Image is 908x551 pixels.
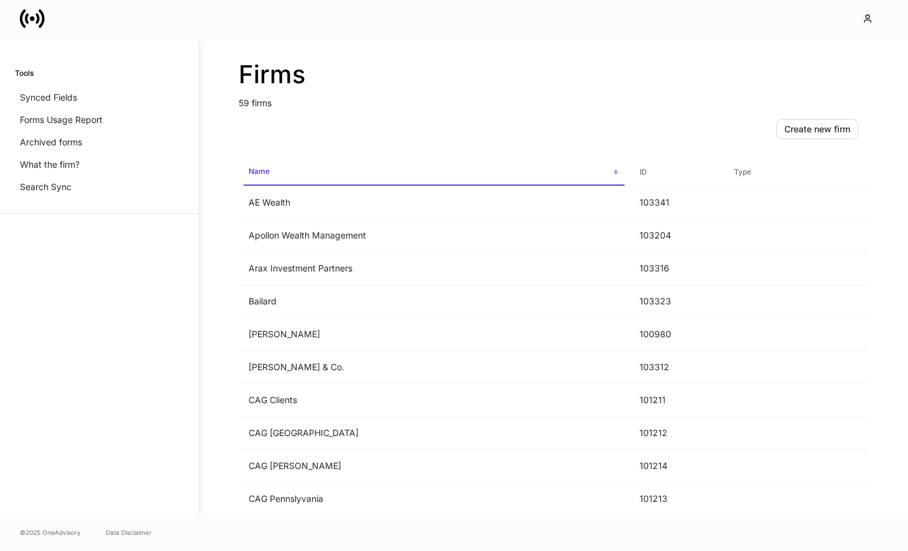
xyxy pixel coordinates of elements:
td: 101212 [630,417,724,450]
td: 103323 [630,285,724,318]
td: CAG [GEOGRAPHIC_DATA] [239,417,630,450]
td: CAG Pennslyvania [239,483,630,516]
td: 100980 [630,318,724,351]
a: What the firm? [15,153,183,176]
h6: Name [249,165,270,177]
p: Archived forms [20,136,82,148]
a: Search Sync [15,176,183,198]
td: 103341 [630,186,724,219]
td: Arax Investment Partners [239,252,630,285]
p: What the firm? [20,158,80,171]
td: 103316 [630,252,724,285]
p: 59 firms [239,89,868,109]
p: Synced Fields [20,91,77,104]
a: Data Disclaimer [106,527,152,537]
td: [PERSON_NAME] [239,318,630,351]
td: 101214 [630,450,724,483]
td: 103204 [630,219,724,252]
td: Bailard [239,285,630,318]
span: © 2025 OneAdvisory [20,527,81,537]
td: Apollon Wealth Management [239,219,630,252]
td: 101213 [630,483,724,516]
td: AE Wealth [239,186,630,219]
span: ID [635,160,719,185]
h2: Firms [239,60,868,89]
a: Forms Usage Report [15,109,183,131]
p: Forms Usage Report [20,114,103,126]
div: Create new firm [784,123,850,135]
h6: Tools [15,67,34,79]
td: 103312 [630,351,724,384]
a: Archived forms [15,131,183,153]
td: 101211 [630,384,724,417]
td: [PERSON_NAME] & Co. [239,351,630,384]
h6: ID [640,166,647,178]
a: Synced Fields [15,86,183,109]
h6: Type [734,166,751,178]
p: Search Sync [20,181,71,193]
button: Create new firm [776,119,858,139]
td: CAG Clients [239,384,630,417]
span: Type [729,160,863,185]
span: Name [244,159,625,186]
td: CAG [PERSON_NAME] [239,450,630,483]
